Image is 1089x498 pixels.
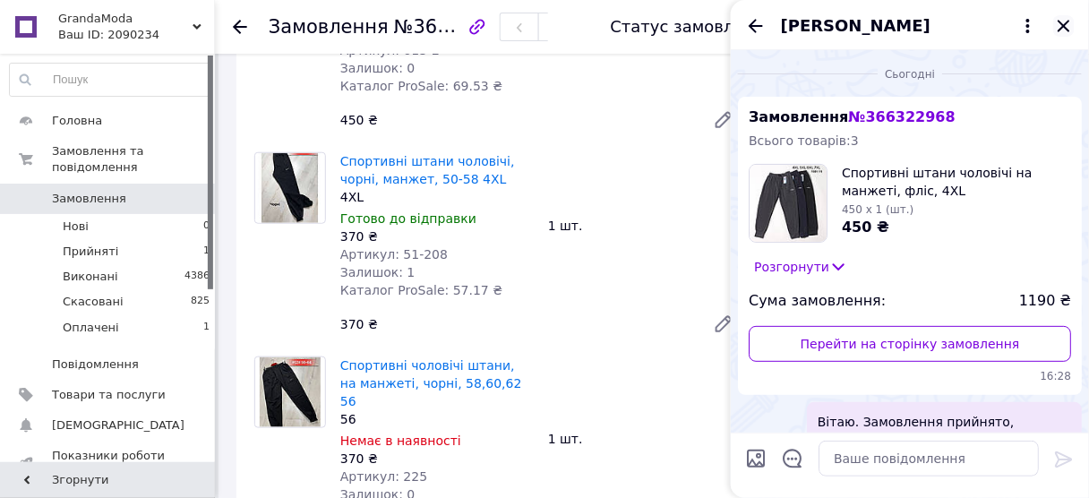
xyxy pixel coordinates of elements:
[184,269,210,285] span: 4386
[63,294,124,310] span: Скасовані
[1019,291,1071,312] span: 1190 ₴
[750,165,827,242] img: 5215607262_w100_h100_sportivnye-bryuki-muzhskie.jpg
[848,108,955,125] span: № 366322968
[340,434,461,448] span: Немає в наявності
[340,247,448,262] span: Артикул: 51-208
[749,133,859,148] span: Всього товарів: 3
[842,164,1071,200] span: Спортивні штани чоловічі на манжеті, фліс, 4XL
[394,15,521,38] span: №366322968
[340,265,416,279] span: Залишок: 1
[706,306,742,342] a: Редагувати
[269,16,389,38] span: Замовлення
[340,43,440,57] span: Артикул: 615-2
[340,61,416,75] span: Залишок: 0
[749,257,853,277] button: Розгорнути
[52,191,126,207] span: Замовлення
[340,469,427,484] span: Артикул: 225
[333,107,699,133] div: 450 ₴
[749,108,956,125] span: Замовлення
[781,14,1039,38] button: [PERSON_NAME]
[738,64,1082,82] div: 12.10.2025
[203,244,210,260] span: 1
[203,219,210,235] span: 0
[203,320,210,336] span: 1
[340,211,476,226] span: Готово до відправки
[749,369,1071,384] span: 16:28 12.10.2025
[52,113,102,129] span: Головна
[1053,15,1075,37] button: Закрити
[333,312,699,337] div: 370 ₴
[340,283,502,297] span: Каталог ProSale: 57.17 ₴
[842,219,889,236] span: 450 ₴
[63,320,119,336] span: Оплачені
[340,188,534,206] div: 4XL
[63,244,118,260] span: Прийняті
[191,294,210,310] span: 825
[52,417,184,434] span: [DEMOGRAPHIC_DATA]
[63,269,118,285] span: Виконані
[842,203,913,216] span: 450 x 1 (шт.)
[340,410,534,428] div: 56
[340,154,515,186] a: Спортивні штани чоловічі, чорні, манжет, 50-58 4XL
[340,450,534,468] div: 370 ₴
[611,18,776,36] div: Статус замовлення
[749,291,886,312] span: Сума замовлення:
[781,447,804,470] button: Відкрити шаблони відповідей
[340,228,534,245] div: 370 ₴
[52,143,215,176] span: Замовлення та повідомлення
[52,356,139,373] span: Повідомлення
[878,67,942,82] span: Сьогодні
[340,79,502,93] span: Каталог ProSale: 69.53 ₴
[541,213,749,238] div: 1 шт.
[541,426,749,451] div: 1 шт.
[340,358,522,408] a: Спортивні чоловічі штани, на манжеті, чорні, 58,60,62 56
[258,153,322,223] img: Спортивні штани чоловічі, чорні, манжет, 50-58 4XL
[706,102,742,138] a: Редагувати
[260,357,322,427] img: Спортивні чоловічі штани, на манжеті, чорні, 58,60,62 56
[818,413,1071,449] span: Вітаю. Замовлення прийнято, відправка протягом доби
[10,64,210,96] input: Пошук
[233,18,247,36] div: Повернутися назад
[745,15,767,37] button: Назад
[52,387,166,403] span: Товари та послуги
[781,14,930,38] span: [PERSON_NAME]
[52,448,166,480] span: Показники роботи компанії
[63,219,89,235] span: Нові
[58,11,193,27] span: GrandaModa
[58,27,215,43] div: Ваш ID: 2090234
[749,326,1071,362] a: Перейти на сторінку замовлення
